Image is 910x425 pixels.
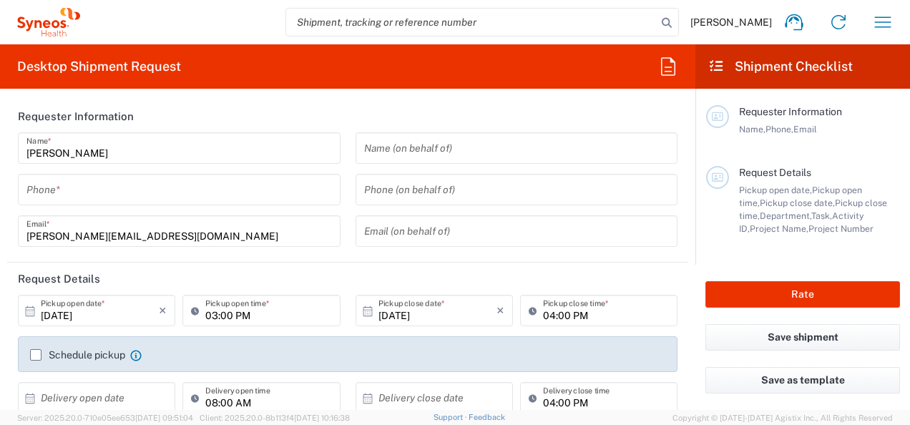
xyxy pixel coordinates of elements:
[672,411,893,424] span: Copyright © [DATE]-[DATE] Agistix Inc., All Rights Reserved
[159,299,167,322] i: ×
[760,197,835,208] span: Pickup close date,
[286,9,657,36] input: Shipment, tracking or reference number
[434,413,469,421] a: Support
[469,413,505,421] a: Feedback
[705,367,900,394] button: Save as template
[739,106,842,117] span: Requester Information
[30,349,125,361] label: Schedule pickup
[808,223,874,234] span: Project Number
[705,324,900,351] button: Save shipment
[739,185,812,195] span: Pickup open date,
[690,16,772,29] span: [PERSON_NAME]
[739,167,811,178] span: Request Details
[760,210,811,221] span: Department,
[750,223,808,234] span: Project Name,
[811,210,832,221] span: Task,
[17,58,181,75] h2: Desktop Shipment Request
[708,58,853,75] h2: Shipment Checklist
[294,414,350,422] span: [DATE] 10:16:38
[200,414,350,422] span: Client: 2025.20.0-8b113f4
[739,124,765,135] span: Name,
[17,414,193,422] span: Server: 2025.20.0-710e05ee653
[793,124,817,135] span: Email
[18,272,100,286] h2: Request Details
[496,299,504,322] i: ×
[135,414,193,422] span: [DATE] 09:51:04
[705,281,900,308] button: Rate
[765,124,793,135] span: Phone,
[18,109,134,124] h2: Requester Information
